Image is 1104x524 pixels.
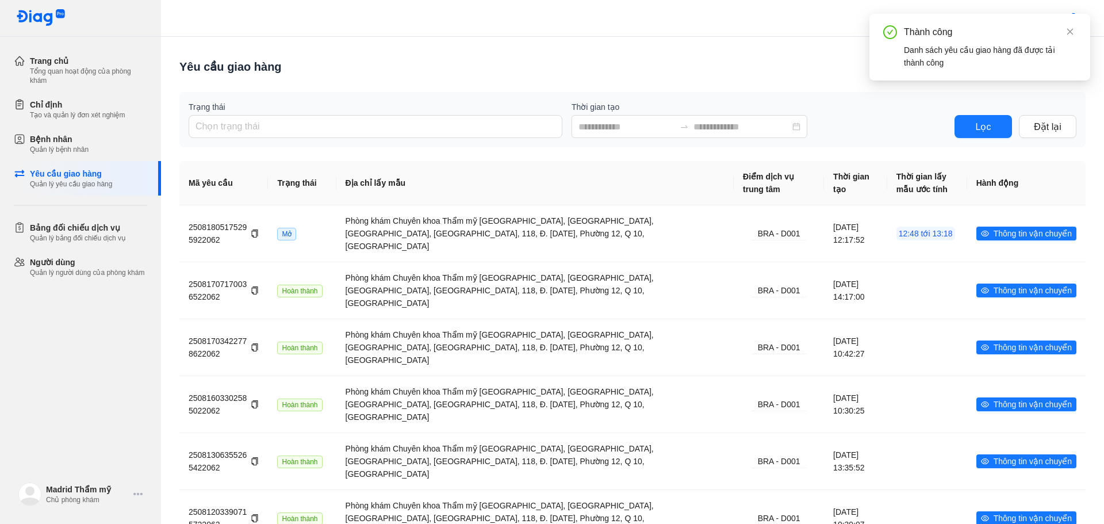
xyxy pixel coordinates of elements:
[904,25,1076,39] div: Thành công
[896,227,955,240] span: 12:48 tới 13:18
[981,400,989,408] span: eye
[30,234,126,243] div: Quản lý bảng đối chiếu dịch vụ
[572,101,945,113] label: Thời gian tạo
[30,133,89,145] div: Bệnh nhân
[179,161,268,205] th: Mã yêu cầu
[954,115,1012,138] button: Lọc
[189,221,259,246] div: 25081805175295922062
[824,433,887,489] td: [DATE] 13:35:52
[277,399,322,411] span: Hoàn thành
[46,484,129,495] div: Madrid Thẩm mỹ
[976,284,1076,297] button: eyeThông tin vận chuyển
[824,205,887,262] td: [DATE] 12:17:52
[179,59,282,75] div: Yêu cầu giao hàng
[30,168,112,179] div: Yêu cầu giao hàng
[30,67,147,85] div: Tổng quan hoạt động của phòng khám
[251,457,259,465] span: copy
[976,227,1076,240] button: eyeThông tin vận chuyển
[251,400,259,408] span: copy
[883,25,897,39] span: check-circle
[976,120,991,134] span: Lọc
[30,145,89,154] div: Quản lý bệnh nhân
[189,335,259,360] div: 25081703422778622062
[346,215,725,253] div: Phòng khám Chuyên khoa Thẩm mỹ [GEOGRAPHIC_DATA], [GEOGRAPHIC_DATA], [GEOGRAPHIC_DATA], [GEOGRAPH...
[251,230,259,238] span: copy
[824,319,887,376] td: [DATE] 10:42:27
[994,284,1072,297] span: Thông tin vận chuyển
[1034,120,1061,134] span: Đặt lại
[994,455,1072,468] span: Thông tin vận chuyển
[752,284,806,297] div: BRA - D001
[30,99,125,110] div: Chỉ định
[824,161,887,205] th: Thời gian tạo
[346,328,725,366] div: Phòng khám Chuyên khoa Thẩm mỹ [GEOGRAPHIC_DATA], [GEOGRAPHIC_DATA], [GEOGRAPHIC_DATA], [GEOGRAPH...
[30,179,112,189] div: Quản lý yêu cầu giao hàng
[680,122,689,131] span: to
[904,44,1076,69] div: Danh sách yêu cầu giao hàng đã được tải thành công
[46,495,129,504] div: Chủ phòng khám
[189,101,562,113] label: Trạng thái
[752,227,806,240] div: BRA - D001
[981,286,989,294] span: eye
[251,514,259,522] span: copy
[346,385,725,423] div: Phòng khám Chuyên khoa Thẩm mỹ [GEOGRAPHIC_DATA], [GEOGRAPHIC_DATA], [GEOGRAPHIC_DATA], [GEOGRAPH...
[981,343,989,351] span: eye
[30,110,125,120] div: Tạo và quản lý đơn xét nghiệm
[277,342,322,354] span: Hoàn thành
[18,483,41,506] img: logo
[277,285,322,297] span: Hoàn thành
[251,286,259,294] span: copy
[277,456,322,468] span: Hoàn thành
[277,228,296,240] span: Mở
[30,257,144,268] div: Người dùng
[346,442,725,480] div: Phòng khám Chuyên khoa Thẩm mỹ [GEOGRAPHIC_DATA], [GEOGRAPHIC_DATA], [GEOGRAPHIC_DATA], [GEOGRAPH...
[994,341,1072,354] span: Thông tin vận chuyển
[189,278,259,303] div: 25081707170036522062
[346,271,725,309] div: Phòng khám Chuyên khoa Thẩm mỹ [GEOGRAPHIC_DATA], [GEOGRAPHIC_DATA], [GEOGRAPHIC_DATA], [GEOGRAPH...
[734,161,824,205] th: Điểm dịch vụ trung tâm
[336,161,734,205] th: Địa chỉ lấy mẫu
[981,457,989,465] span: eye
[976,397,1076,411] button: eyeThông tin vận chuyển
[268,161,336,205] th: Trạng thái
[824,376,887,433] td: [DATE] 10:30:25
[994,227,1072,240] span: Thông tin vận chuyển
[16,9,66,27] img: logo
[976,341,1076,354] button: eyeThông tin vận chuyển
[981,514,989,522] span: eye
[1066,28,1074,36] span: close
[251,343,259,351] span: copy
[30,222,126,234] div: Bảng đối chiếu dịch vụ
[30,55,147,67] div: Trang chủ
[824,262,887,319] td: [DATE] 14:17:00
[189,449,259,474] div: 25081306355265422062
[752,341,806,354] div: BRA - D001
[1019,115,1076,138] button: Đặt lại
[680,122,689,131] span: swap-right
[752,398,806,411] div: BRA - D001
[189,392,259,417] div: 25081603302585022062
[994,398,1072,411] span: Thông tin vận chuyển
[887,161,967,205] th: Thời gian lấy mẫu ước tính
[967,161,1086,205] th: Hành động
[752,455,806,468] div: BRA - D001
[976,454,1076,468] button: eyeThông tin vận chuyển
[981,230,989,238] span: eye
[30,268,144,277] div: Quản lý người dùng của phòng khám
